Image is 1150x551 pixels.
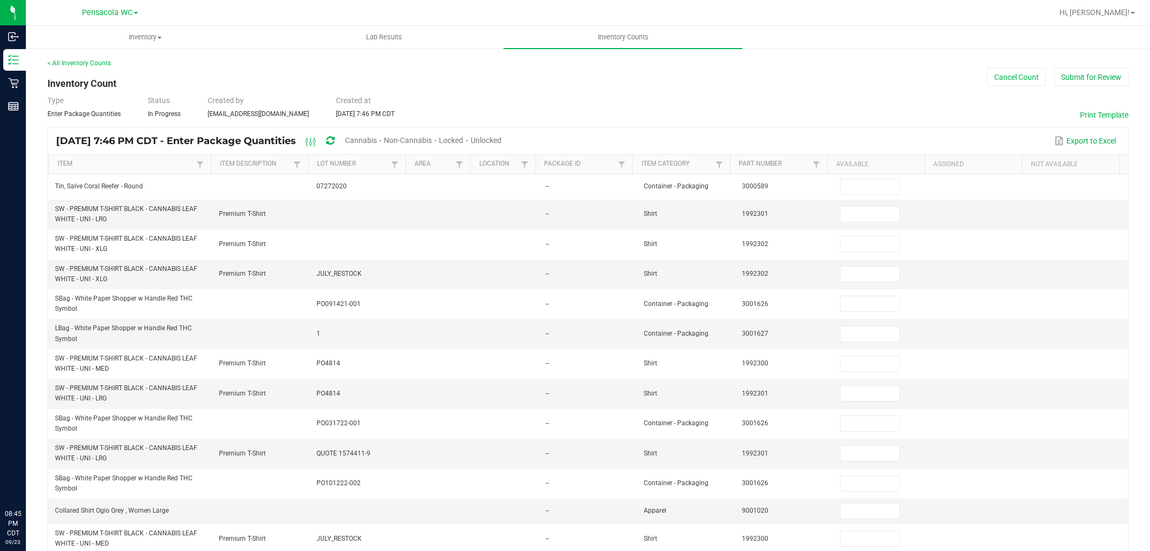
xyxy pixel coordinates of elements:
[55,507,169,514] span: Collared Shirt Ogio Grey , Women Large
[316,450,370,457] span: QUOTE 1574411-9
[1080,110,1128,120] button: Print Template
[291,158,304,171] a: Filter
[316,479,361,487] span: PO101222-002
[583,32,663,42] span: Inventory Counts
[1059,8,1130,17] span: Hi, [PERSON_NAME]!
[265,26,504,49] a: Lab Results
[742,507,768,514] span: 9001020
[316,390,340,397] span: PO4814
[644,270,657,277] span: Shirt
[713,158,726,171] a: Filter
[55,182,143,190] span: Tin, Salve Coral Reefer - Round
[546,390,549,397] span: --
[742,359,768,367] span: 1992300
[26,26,265,49] a: Inventory
[742,330,768,337] span: 3001627
[739,160,810,168] a: Part NumberSortable
[352,32,417,42] span: Lab Results
[546,330,549,337] span: --
[11,465,43,497] iframe: Resource center
[208,96,244,105] span: Created by
[742,182,768,190] span: 3000589
[471,136,501,145] span: Unlocked
[1054,68,1128,86] button: Submit for Review
[644,479,708,487] span: Container - Packaging
[546,450,549,457] span: --
[55,265,197,283] span: SW - PREMIUM T-SHIRT BLACK - CANNABIS LEAF WHITE - UNI - XLG
[47,59,111,67] a: < All Inventory Counts
[644,450,657,457] span: Shirt
[219,240,266,248] span: Premium T-Shirt
[544,160,615,168] a: Package IdSortable
[220,160,291,168] a: Item DescriptionSortable
[546,507,549,514] span: --
[546,359,549,367] span: --
[742,390,768,397] span: 1992301
[742,240,768,248] span: 1992302
[8,101,19,112] inline-svg: Reports
[55,295,192,312] span: SBag - White Paper Shopper w Handle Red THC Symbol
[1022,155,1119,174] th: Not Available
[316,182,347,190] span: 07272020
[148,110,181,118] span: In Progress
[546,182,549,190] span: --
[148,96,170,105] span: Status
[219,210,266,217] span: Premium T-Shirt
[316,535,362,542] span: JULY_RESTOCK
[55,529,197,547] span: SW - PREMIUM T-SHIRT BLACK - CANNABIS LEAF WHITE - UNI - MED
[742,479,768,487] span: 3001626
[1052,132,1119,150] button: Export to Excel
[742,419,768,427] span: 3001626
[26,32,264,42] span: Inventory
[336,110,395,118] span: [DATE] 7:46 PM CDT
[219,359,266,367] span: Premium T-Shirt
[8,78,19,89] inline-svg: Retail
[55,414,192,432] span: SBag - White Paper Shopper w Handle Red THC Symbol
[384,136,432,145] span: Non-Cannabis
[546,270,549,277] span: --
[642,160,713,168] a: Item CategorySortable
[208,110,309,118] span: [EMAIL_ADDRESS][DOMAIN_NAME]
[546,240,549,248] span: --
[316,330,320,337] span: 1
[58,160,194,168] a: ItemSortable
[55,384,197,402] span: SW - PREMIUM T-SHIRT BLACK - CANNABIS LEAF WHITE - UNI - LRG
[644,419,708,427] span: Container - Packaging
[546,535,549,542] span: --
[615,158,628,171] a: Filter
[219,535,266,542] span: Premium T-Shirt
[5,538,21,546] p: 09/23
[742,535,768,542] span: 1992300
[644,240,657,248] span: Shirt
[644,330,708,337] span: Container - Packaging
[742,300,768,308] span: 3001626
[55,235,197,253] span: SW - PREMIUM T-SHIRT BLACK - CANNABIS LEAF WHITE - UNI - XLG
[453,158,466,171] a: Filter
[219,390,266,397] span: Premium T-Shirt
[644,390,657,397] span: Shirt
[546,210,549,217] span: --
[316,300,361,308] span: PO091421-001
[82,8,133,17] span: Pensacola WC
[644,535,657,542] span: Shirt
[316,359,340,367] span: PO4814
[388,158,401,171] a: Filter
[55,324,192,342] span: LBag - White Paper Shopper w Handle Red THC Symbol
[439,136,463,145] span: Locked
[644,182,708,190] span: Container - Packaging
[644,210,657,217] span: Shirt
[55,444,197,462] span: SW - PREMIUM T-SHIRT BLACK - CANNABIS LEAF WHITE - UNI - LRG
[317,160,388,168] a: Lot NumberSortable
[55,355,197,372] span: SW - PREMIUM T-SHIRT BLACK - CANNABIS LEAF WHITE - UNI - MED
[316,270,362,277] span: JULY_RESTOCK
[987,68,1046,86] button: Cancel Count
[546,419,549,427] span: --
[742,450,768,457] span: 1992301
[415,160,453,168] a: AreaSortable
[55,474,192,492] span: SBag - White Paper Shopper w Handle Red THC Symbol
[219,270,266,277] span: Premium T-Shirt
[8,55,19,65] inline-svg: Inventory
[345,136,377,145] span: Cannabis
[8,31,19,42] inline-svg: Inbound
[55,205,197,223] span: SW - PREMIUM T-SHIRT BLACK - CANNABIS LEAF WHITE - UNI - LRG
